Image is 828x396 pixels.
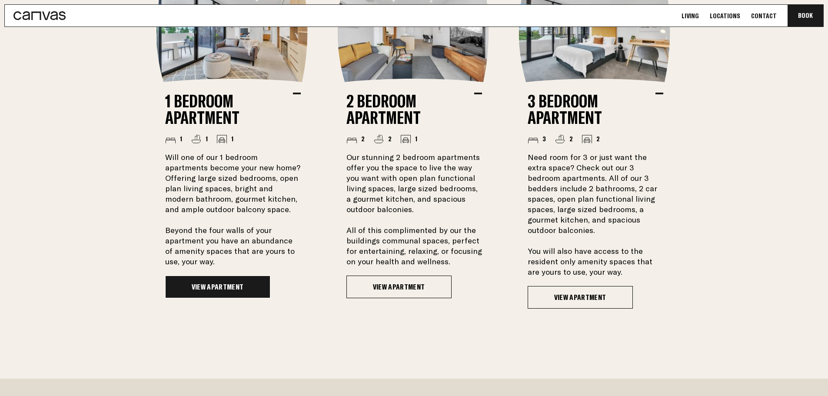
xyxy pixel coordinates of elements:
button: Book [788,5,823,27]
a: View Apartment [165,276,270,298]
li: 2 [346,134,365,143]
h2: 1 Bedroom Apartment [165,93,293,126]
a: View Apartment [528,286,633,309]
li: 1 [191,134,208,143]
li: 2 [555,134,573,143]
li: 2 [373,134,392,143]
a: Living [679,11,702,20]
p: Need room for 3 or just want the extra space? Check out our 3 bedroom apartments. All of our 3 be... [528,152,663,277]
li: 1 [216,134,233,143]
h2: 3 Bedroom Apartment [528,93,655,126]
p: Will one of our 1 bedroom apartments become your new home? Offering large sized bedrooms, open pl... [165,152,301,267]
a: Contact [748,11,779,20]
li: 3 [528,134,546,143]
li: 1 [165,134,182,143]
li: 1 [400,134,417,143]
li: 2 [582,134,600,143]
p: Our stunning 2 bedroom apartments offer you the space to live the way you want with open plan fun... [346,152,482,267]
a: View Apartment [346,276,452,298]
h2: 2 Bedroom Apartment [346,93,474,126]
a: Locations [707,11,743,20]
